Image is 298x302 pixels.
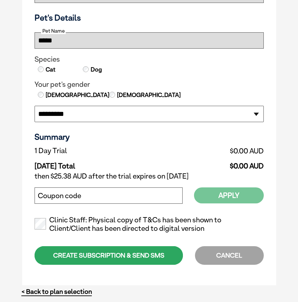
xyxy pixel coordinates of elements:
button: Apply [194,187,264,203]
legend: Your pet's gender [35,80,264,89]
h3: Pet's Details [32,13,266,23]
label: Coupon code [38,192,81,200]
h3: Summary [35,132,264,142]
label: Clinic Staff: Physical copy of T&Cs has been shown to Client/Client has been directed to digital ... [35,216,264,233]
div: CANCEL [195,246,264,265]
td: then $25.38 AUD after the trial expires on [DATE] [35,170,264,182]
td: [DATE] Total [35,157,159,170]
td: $0.00 AUD [159,157,264,170]
div: CREATE SUBSCRIPTION & SEND SMS [35,246,183,265]
legend: Species [35,55,264,64]
td: $0.00 AUD [159,145,264,157]
td: 1 Day Trial [35,145,159,157]
a: < Back to plan selection [22,288,92,296]
input: Clinic Staff: Physical copy of T&Cs has been shown to Client/Client has been directed to digital ... [35,218,46,230]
